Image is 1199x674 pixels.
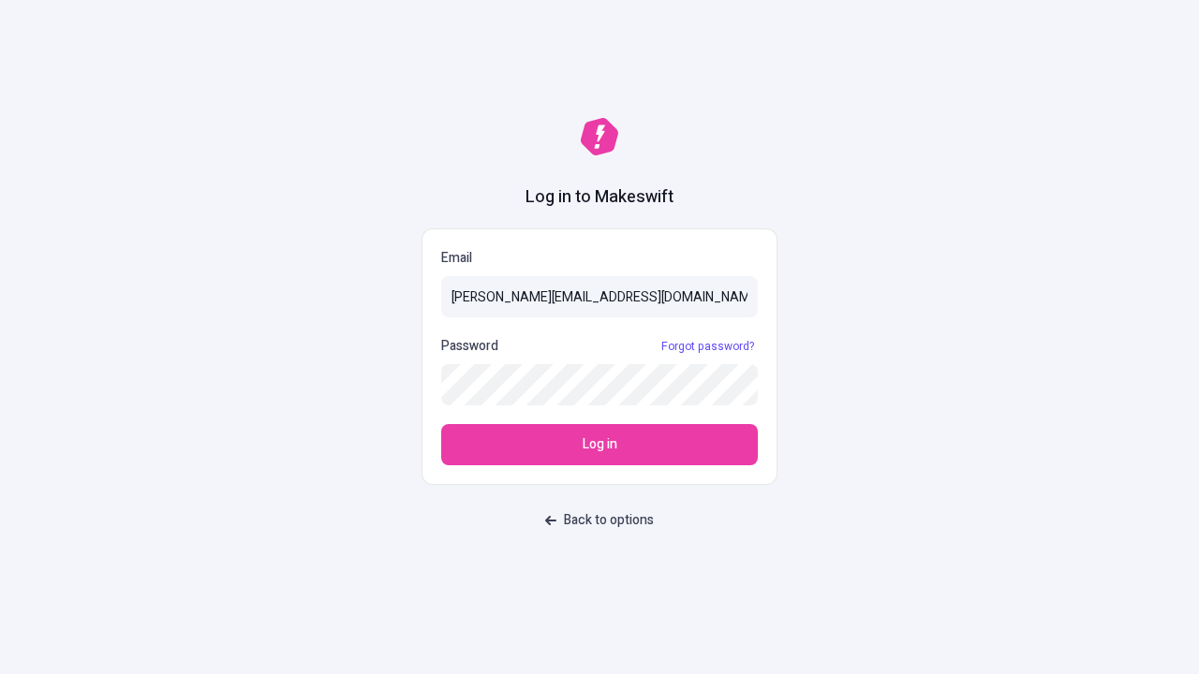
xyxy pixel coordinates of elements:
[441,276,758,317] input: Email
[441,248,758,269] p: Email
[583,434,617,455] span: Log in
[525,185,674,210] h1: Log in to Makeswift
[564,510,654,531] span: Back to options
[441,424,758,465] button: Log in
[534,504,665,537] button: Back to options
[441,336,498,357] p: Password
[658,339,758,354] a: Forgot password?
